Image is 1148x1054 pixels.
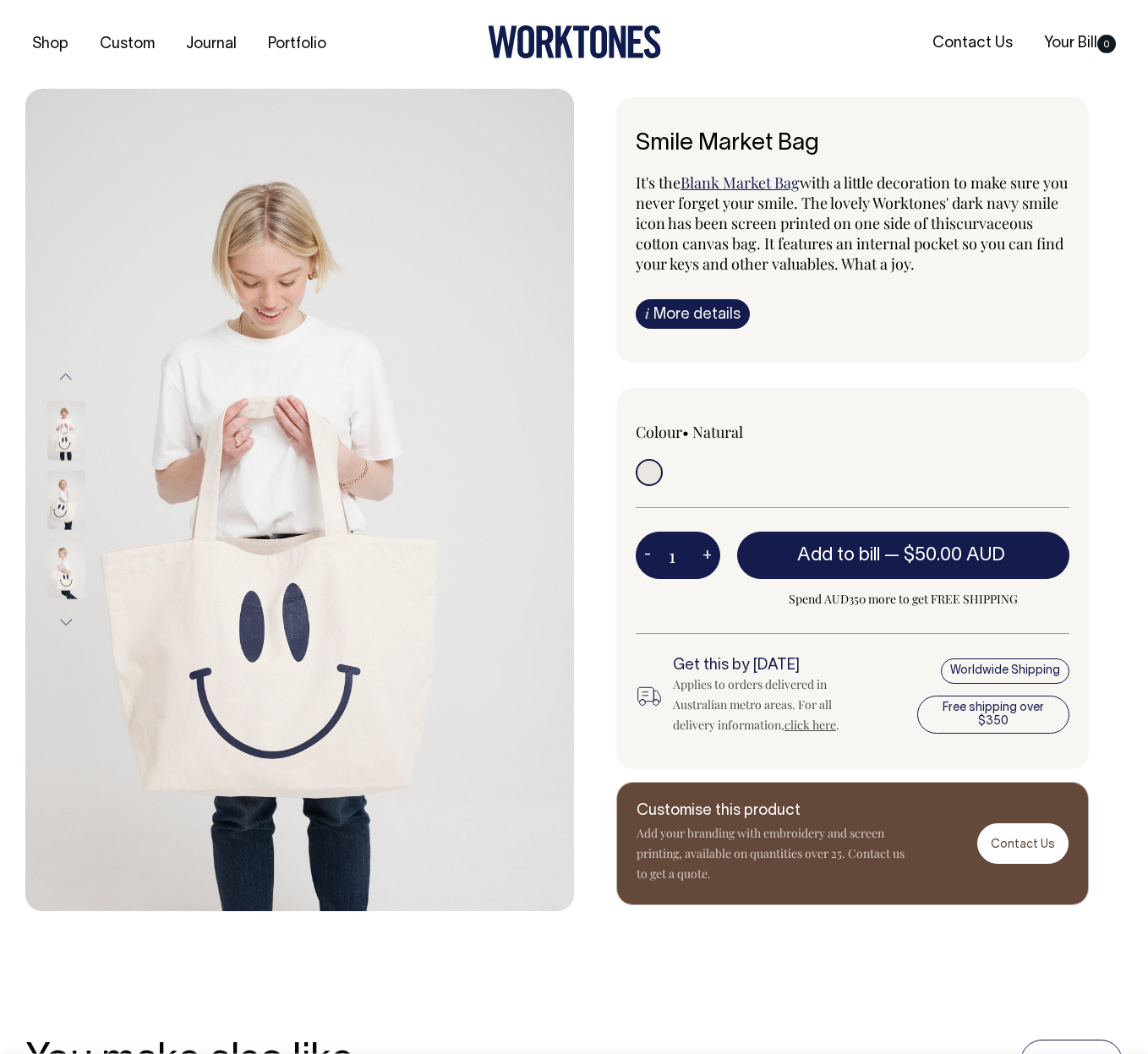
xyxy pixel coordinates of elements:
[637,823,907,884] p: Add your branding with embroidery and screen printing, available on quantities over 25. Contact u...
[682,422,689,442] span: •
[645,304,649,322] span: i
[637,803,907,820] h6: Customise this product
[681,172,800,193] a: Blank Market Bag
[47,470,85,529] img: Smile Market Bag
[636,538,659,572] button: -
[904,547,1005,564] span: $50.00 AUD
[694,538,720,572] button: +
[47,401,85,460] img: Smile Market Bag
[261,30,333,58] a: Portfolio
[25,30,75,58] a: Shop
[797,547,880,564] span: Add to bill
[737,589,1069,609] span: Spend AUD350 more to get FREE SHIPPING
[737,532,1069,579] button: Add to bill —$50.00 AUD
[673,658,872,674] h6: Get this by [DATE]
[636,213,1063,274] span: curvaceous cotton canvas bag. It features an internal pocket so you can find your keys and other ...
[884,547,1009,564] span: —
[636,172,1069,274] p: It's the with a little decoration to make sure you never forget your smile. The lovely Worktones'...
[977,823,1069,863] a: Contact Us
[25,89,574,911] img: Smile Market Bag
[692,422,743,442] label: Natural
[926,30,1020,57] a: Contact Us
[673,674,872,735] div: Applies to orders delivered in Australian metro areas. For all delivery information, .
[636,422,809,442] div: Colour
[636,131,1069,157] h6: Smile Market Bag
[53,358,79,396] button: Previous
[636,299,750,329] a: iMore details
[784,717,836,733] a: click here
[1037,30,1123,57] a: Your Bill0
[53,603,79,642] button: Next
[179,30,243,58] a: Journal
[47,539,85,598] img: Smile Market Bag
[1097,35,1116,53] span: 0
[93,30,161,58] a: Custom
